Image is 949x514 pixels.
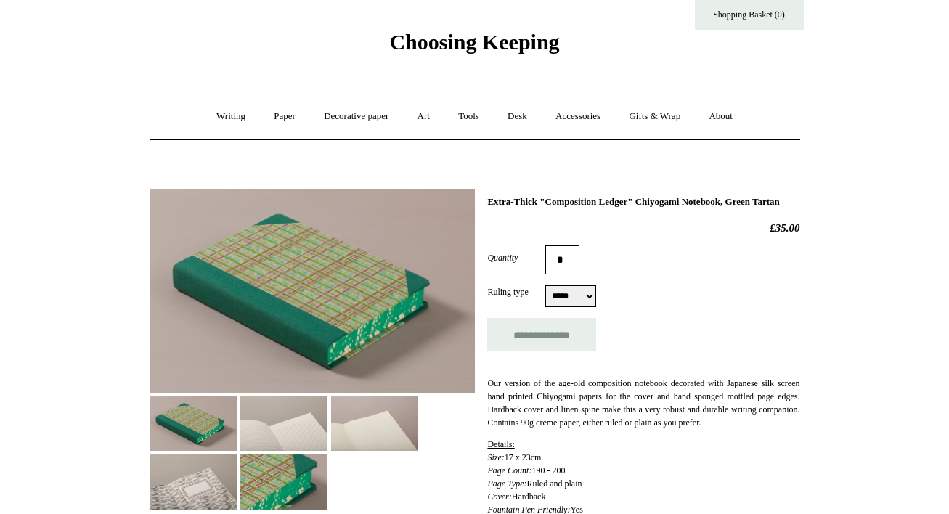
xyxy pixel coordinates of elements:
a: Desk [494,97,540,136]
em: Size: [487,452,504,462]
h2: £35.00 [487,221,799,234]
span: Hardback [512,491,546,502]
a: Tools [445,97,492,136]
label: Quantity [487,251,545,264]
span: Our version of the age-old composition notebook decorated with Japanese silk screen hand printed ... [487,378,799,428]
em: Page Count: [487,465,531,476]
a: Accessories [542,97,614,136]
a: Writing [203,97,258,136]
img: Extra-Thick "Composition Ledger" Chiyogami Notebook, Green Tartan [150,396,237,451]
span: 190 - 200 [531,465,565,476]
a: Art [404,97,443,136]
span: Details: [487,439,514,449]
a: Paper [261,97,309,136]
a: Choosing Keeping [389,41,559,52]
a: Gifts & Wrap [616,97,693,136]
span: 17 x 23cm [505,452,542,462]
img: Extra-Thick "Composition Ledger" Chiyogami Notebook, Green Tartan [240,454,327,509]
h1: Extra-Thick "Composition Ledger" Chiyogami Notebook, Green Tartan [487,196,799,208]
img: Extra-Thick "Composition Ledger" Chiyogami Notebook, Green Tartan [150,189,475,393]
em: Cover: [487,491,511,502]
em: Page Type: [487,478,526,489]
img: Extra-Thick "Composition Ledger" Chiyogami Notebook, Green Tartan [240,396,327,451]
img: Extra-Thick "Composition Ledger" Chiyogami Notebook, Green Tartan [331,396,418,451]
a: About [696,97,746,136]
span: Choosing Keeping [389,30,559,54]
img: Extra-Thick "Composition Ledger" Chiyogami Notebook, Green Tartan [150,454,237,509]
span: Ruled and plain [527,478,582,489]
label: Ruling type [487,285,545,298]
a: Decorative paper [311,97,402,136]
